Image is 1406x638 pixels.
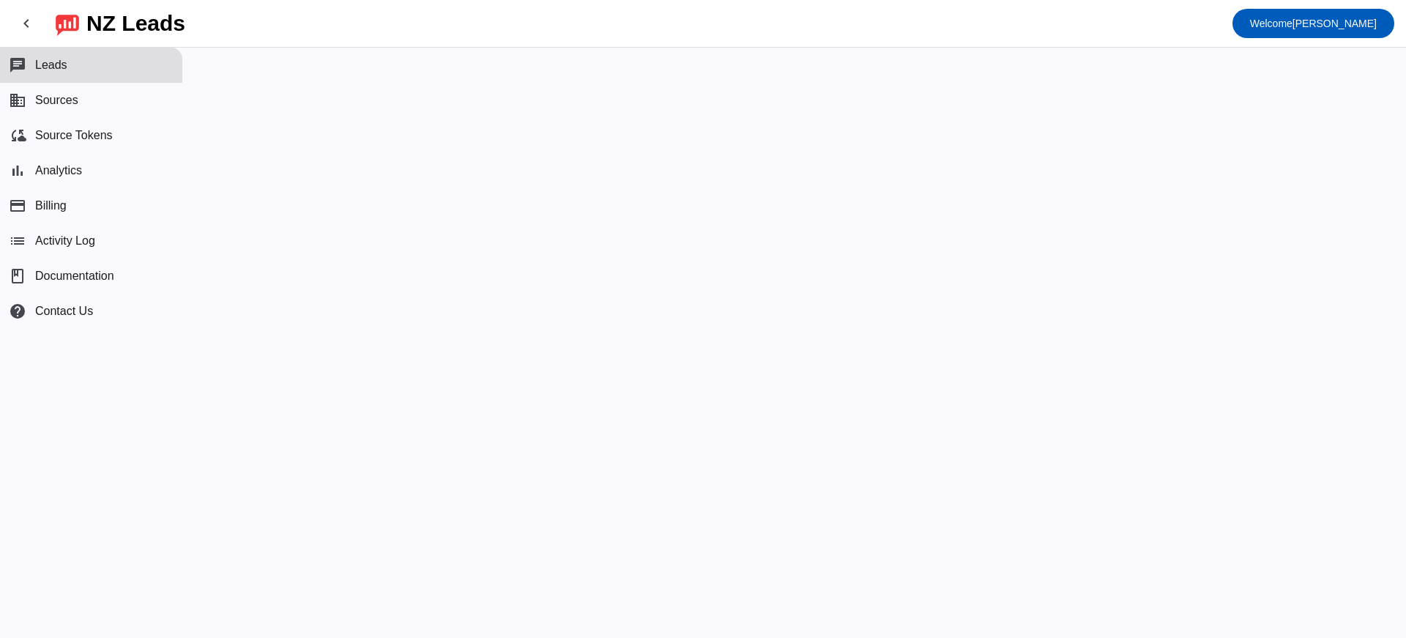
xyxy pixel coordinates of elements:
[35,129,113,142] span: Source Tokens
[35,59,67,72] span: Leads
[9,127,26,144] mat-icon: cloud_sync
[9,267,26,285] span: book
[9,232,26,250] mat-icon: list
[35,305,93,318] span: Contact Us
[35,270,114,283] span: Documentation
[9,303,26,320] mat-icon: help
[35,234,95,248] span: Activity Log
[86,13,185,34] div: NZ Leads
[1232,9,1394,38] button: Welcome[PERSON_NAME]
[9,162,26,179] mat-icon: bar_chart
[18,15,35,32] mat-icon: chevron_left
[35,164,82,177] span: Analytics
[35,199,67,212] span: Billing
[35,94,78,107] span: Sources
[9,197,26,215] mat-icon: payment
[1250,18,1292,29] span: Welcome
[9,56,26,74] mat-icon: chat
[1250,13,1377,34] span: [PERSON_NAME]
[56,11,79,36] img: logo
[9,92,26,109] mat-icon: business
